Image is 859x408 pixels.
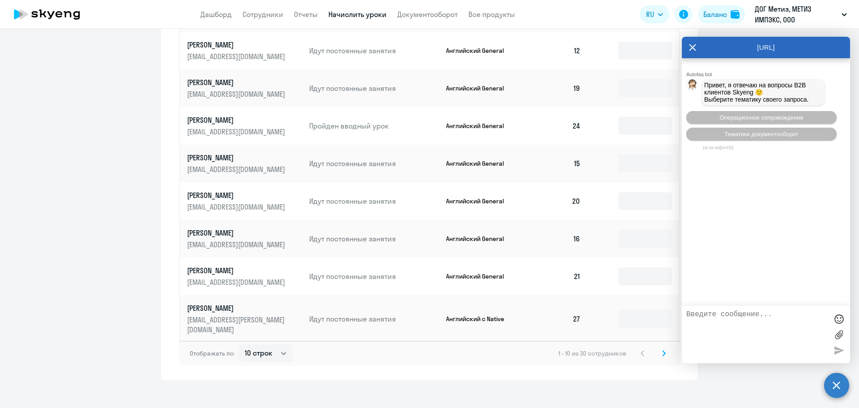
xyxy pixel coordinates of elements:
p: [PERSON_NAME] [187,303,287,313]
p: Английский General [446,159,513,167]
p: [PERSON_NAME] [187,228,287,238]
p: Английский General [446,122,513,130]
p: Идут постоянные занятия [309,234,439,244]
p: ДОГ Метиз, МЕТИЗ ИМПЭКС, ООО [755,4,838,25]
a: [PERSON_NAME][EMAIL_ADDRESS][DOMAIN_NAME] [187,115,302,137]
p: Идут постоянные занятия [309,46,439,56]
p: [PERSON_NAME] [187,153,287,163]
a: [PERSON_NAME][EMAIL_ADDRESS][DOMAIN_NAME] [187,228,302,249]
p: Идут постоянные занятия [309,159,439,168]
button: RU [640,5,669,23]
a: [PERSON_NAME][EMAIL_ADDRESS][DOMAIN_NAME] [187,40,302,61]
button: Операционное сопровождение [686,111,837,124]
p: Английский General [446,47,513,55]
p: Идут постоянные занятия [309,271,439,281]
p: [PERSON_NAME] [187,40,287,50]
div: Баланс [703,9,727,20]
p: Идут постоянные занятия [309,196,439,206]
a: Документооборот [397,10,458,19]
span: Отображать по: [190,349,235,357]
button: Балансbalance [698,5,745,23]
td: 21 [525,258,588,295]
button: ДОГ Метиз, МЕТИЗ ИМПЭКС, ООО [750,4,851,25]
span: Операционное сопровождение [719,114,804,121]
p: Пройден вводный урок [309,121,439,131]
a: Сотрудники [242,10,283,19]
span: 1 - 10 из 30 сотрудников [558,349,626,357]
a: Отчеты [294,10,318,19]
p: [PERSON_NAME] [187,77,287,87]
p: Английский с Native [446,315,513,323]
p: Английский General [446,84,513,92]
time: 16:16:44[DATE] [702,145,733,150]
p: Английский General [446,235,513,243]
p: [EMAIL_ADDRESS][DOMAIN_NAME] [187,240,287,249]
a: [PERSON_NAME][EMAIL_ADDRESS][PERSON_NAME][DOMAIN_NAME] [187,303,302,335]
span: Привет, я отвечаю на вопросы B2B клиентов Skyeng 🙂 Выберите тематику своего запроса. [704,82,809,103]
td: 12 [525,32,588,69]
p: [EMAIL_ADDRESS][DOMAIN_NAME] [187,202,287,212]
a: Начислить уроки [328,10,387,19]
p: [EMAIL_ADDRESS][DOMAIN_NAME] [187,52,287,61]
label: Лимит 10 файлов [832,328,846,341]
a: Все продукты [468,10,515,19]
p: [PERSON_NAME] [187,115,287,125]
p: Английский General [446,197,513,205]
td: 19 [525,69,588,107]
p: [PERSON_NAME] [187,266,287,275]
img: bot avatar [687,79,698,92]
td: 27 [525,295,588,343]
span: RU [646,9,654,20]
td: 16 [525,220,588,258]
button: Тематики документооборот [686,128,837,141]
td: 24 [525,107,588,145]
a: [PERSON_NAME][EMAIL_ADDRESS][DOMAIN_NAME] [187,77,302,99]
p: [EMAIL_ADDRESS][PERSON_NAME][DOMAIN_NAME] [187,315,287,335]
td: 15 [525,145,588,182]
div: Autofaq bot [686,72,850,77]
img: balance [731,10,740,19]
p: Идут постоянные занятия [309,83,439,93]
p: Английский General [446,272,513,280]
p: [EMAIL_ADDRESS][DOMAIN_NAME] [187,277,287,287]
a: [PERSON_NAME][EMAIL_ADDRESS][DOMAIN_NAME] [187,153,302,174]
span: Тематики документооборот [724,131,799,137]
p: [EMAIL_ADDRESS][DOMAIN_NAME] [187,89,287,99]
p: [EMAIL_ADDRESS][DOMAIN_NAME] [187,164,287,174]
a: [PERSON_NAME][EMAIL_ADDRESS][DOMAIN_NAME] [187,266,302,287]
a: [PERSON_NAME][EMAIL_ADDRESS][DOMAIN_NAME] [187,190,302,212]
p: Идут постоянные занятия [309,314,439,324]
p: [EMAIL_ADDRESS][DOMAIN_NAME] [187,127,287,137]
a: Дашборд [200,10,232,19]
td: 20 [525,182,588,220]
p: [PERSON_NAME] [187,190,287,200]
